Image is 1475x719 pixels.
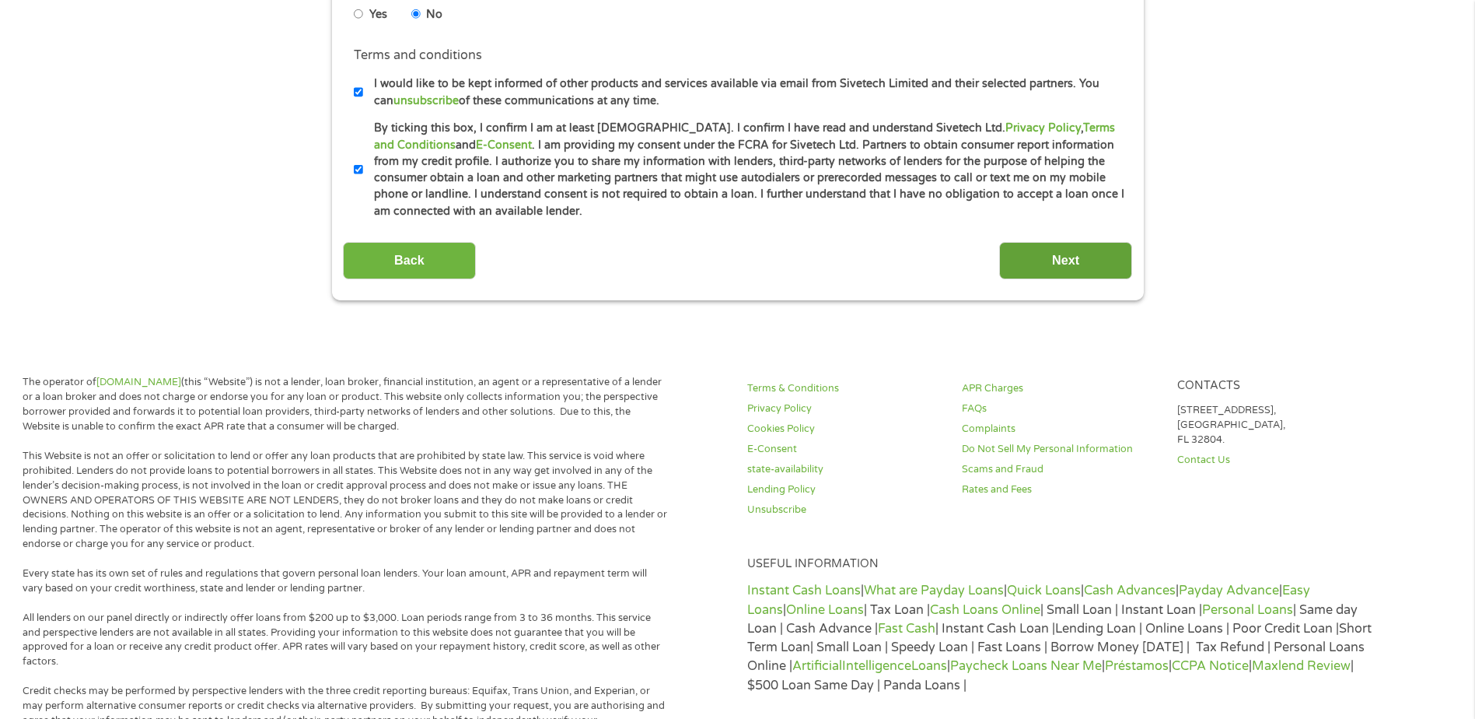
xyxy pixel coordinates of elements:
a: Terms & Conditions [747,381,943,396]
a: [DOMAIN_NAME] [96,376,181,388]
a: Easy Loans [747,583,1310,617]
a: Personal Loans [1202,602,1293,618]
a: Unsubscribe [747,503,943,517]
label: I would like to be kept informed of other products and services available via email from Sivetech... [363,75,1126,109]
p: [STREET_ADDRESS], [GEOGRAPHIC_DATA], FL 32804. [1177,403,1373,447]
a: What are Payday Loans [864,583,1004,598]
a: FAQs [962,402,1158,416]
p: | | | | | | | Tax Loan | | Small Loan | Instant Loan | | Same day Loan | Cash Advance | | Instant... [747,581,1373,695]
a: unsubscribe [393,94,459,107]
label: Yes [369,6,387,23]
input: Next [999,242,1132,280]
a: Préstamos [1105,658,1169,674]
a: Maxlend Review [1252,658,1351,674]
a: Artificial [792,658,842,674]
a: Fast Cash [878,621,935,637]
label: By ticking this box, I confirm I am at least [DEMOGRAPHIC_DATA]. I confirm I have read and unders... [363,120,1126,219]
label: No [426,6,442,23]
a: Contact Us [1177,453,1373,468]
a: E-Consent [476,139,532,152]
h4: Useful Information [747,557,1373,572]
a: Rates and Fees [962,482,1158,497]
a: Payday Advance [1179,583,1279,598]
a: Scams and Fraud [962,462,1158,477]
a: Do Not Sell My Personal Information [962,442,1158,457]
input: Back [343,242,476,280]
a: Instant Cash Loans [747,583,861,598]
a: E-Consent [747,442,943,457]
a: APR Charges [962,381,1158,396]
label: Terms and conditions [354,47,482,64]
a: Cash Advances [1084,583,1176,598]
h4: Contacts [1177,379,1373,394]
a: Terms and Conditions [374,121,1115,151]
a: Cookies Policy [747,422,943,437]
a: Intelligence [842,658,911,674]
p: Every state has its own set of rules and regulations that govern personal loan lenders. Your loan... [23,566,668,596]
a: Paycheck Loans Near Me [950,658,1102,674]
p: This Website is not an offer or solicitation to lend or offer any loan products that are prohibit... [23,449,668,552]
a: Cash Loans Online [930,602,1040,618]
a: Online Loans [786,602,864,618]
p: All lenders on our panel directly or indirectly offer loans from $200 up to $3,000. Loan periods ... [23,611,668,670]
a: Privacy Policy [1005,121,1081,135]
a: Lending Policy [747,482,943,497]
a: Loans [911,658,947,674]
a: Privacy Policy [747,402,943,416]
a: Complaints [962,422,1158,437]
p: The operator of (this “Website”) is not a lender, loan broker, financial institution, an agent or... [23,375,668,434]
a: state-availability [747,462,943,477]
a: CCPA Notice [1172,658,1249,674]
a: Quick Loans [1007,583,1081,598]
